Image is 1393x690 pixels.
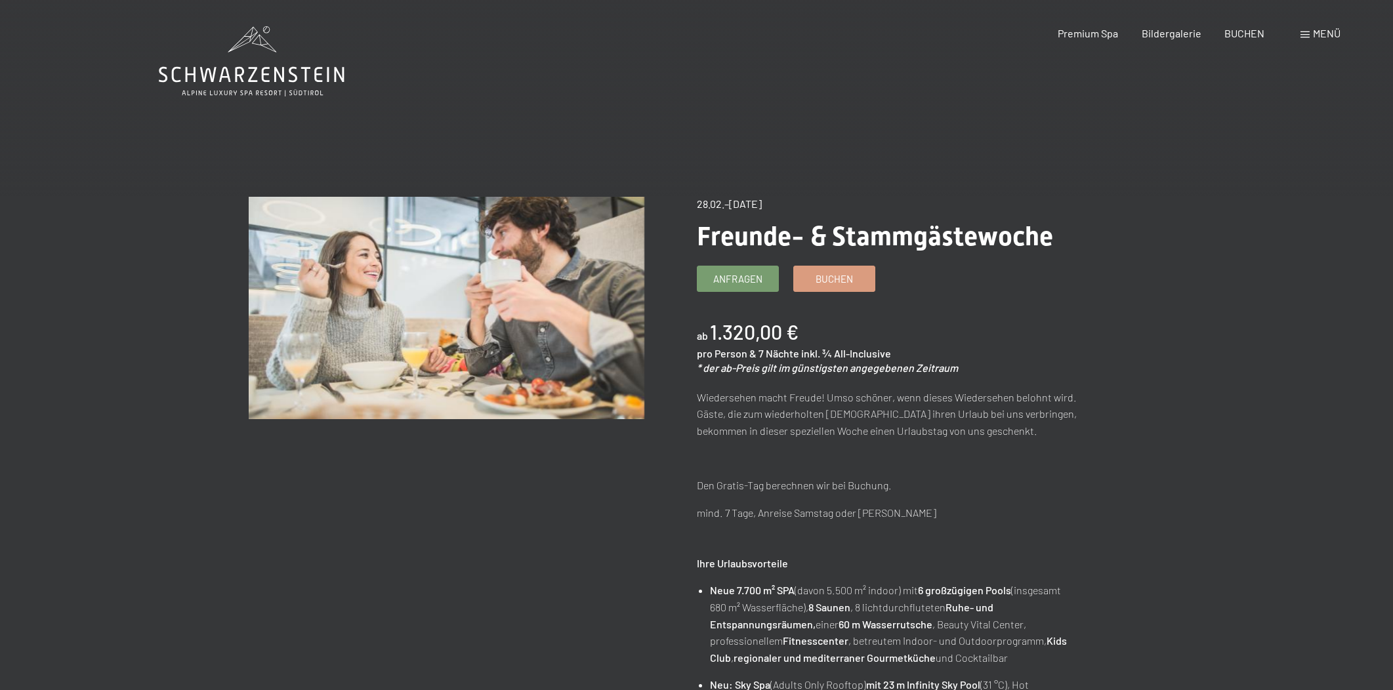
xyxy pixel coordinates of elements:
[1142,27,1201,39] a: Bildergalerie
[697,557,788,569] strong: Ihre Urlaubsvorteile
[839,618,932,630] strong: 60 m Wasserrutsche
[697,347,757,359] span: pro Person &
[713,272,762,286] span: Anfragen
[697,504,1092,521] p: mind. 7 Tage, Anreise Samstag oder [PERSON_NAME]
[783,634,848,647] strong: Fitnesscenter
[249,197,644,419] img: Freunde- & Stammgästewoche
[697,477,1092,494] p: Den Gratis-Tag berechnen wir bei Buchung.
[808,601,850,613] strong: 8 Saunen
[697,266,778,291] a: Anfragen
[697,389,1092,439] p: Wiedersehen macht Freude! Umso schöner, wenn dieses Wiedersehen belohnt wird. Gäste, die zum wied...
[710,584,795,596] strong: Neue 7.700 m² SPA
[734,651,936,664] strong: regionaler und mediterraner Gourmetküche
[801,347,891,359] span: inkl. ¾ All-Inclusive
[1313,27,1341,39] span: Menü
[697,221,1053,252] span: Freunde- & Stammgästewoche
[710,582,1092,666] li: (davon 5.500 m² indoor) mit (insgesamt 680 m² Wasserfläche), , 8 lichtdurchfluteten einer , Beaut...
[697,361,958,374] em: * der ab-Preis gilt im günstigsten angegebenen Zeitraum
[697,329,708,342] span: ab
[1224,27,1264,39] a: BUCHEN
[1058,27,1118,39] a: Premium Spa
[710,320,799,344] b: 1.320,00 €
[918,584,1011,596] strong: 6 großzügigen Pools
[759,347,799,359] span: 7 Nächte
[794,266,875,291] a: Buchen
[710,634,1067,664] strong: Kids Club
[710,601,993,630] strong: Ruhe- und Entspannungsräumen,
[816,272,853,286] span: Buchen
[697,197,762,210] span: 28.02.–[DATE]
